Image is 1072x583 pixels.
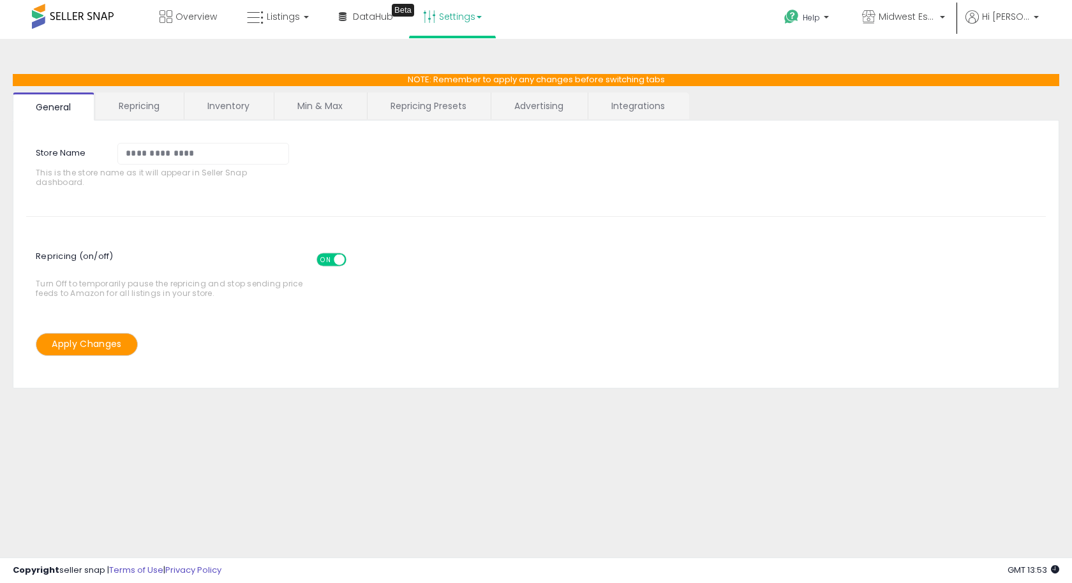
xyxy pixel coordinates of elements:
[879,10,936,23] span: Midwest Estore
[982,10,1030,23] span: Hi [PERSON_NAME]
[13,565,221,577] div: seller snap | |
[274,92,366,119] a: Min & Max
[318,254,334,265] span: ON
[803,12,820,23] span: Help
[267,10,300,23] span: Listings
[13,92,94,121] a: General
[784,9,800,25] i: Get Help
[345,254,365,265] span: OFF
[36,168,297,188] span: This is the store name as it will appear in Seller Snap dashboard.
[353,10,393,23] span: DataHub
[109,564,163,576] a: Terms of Use
[184,92,272,119] a: Inventory
[36,244,358,279] span: Repricing (on/off)
[491,92,586,119] a: Advertising
[175,10,217,23] span: Overview
[13,564,59,576] strong: Copyright
[96,92,182,119] a: Repricing
[36,247,309,299] span: Turn Off to temporarily pause the repricing and stop sending price feeds to Amazon for all listin...
[392,4,414,17] div: Tooltip anchor
[36,333,138,355] button: Apply Changes
[165,564,221,576] a: Privacy Policy
[368,92,489,119] a: Repricing Presets
[588,92,688,119] a: Integrations
[26,143,108,159] label: Store Name
[965,10,1039,39] a: Hi [PERSON_NAME]
[1008,564,1059,576] span: 2025-09-10 13:53 GMT
[13,74,1059,86] p: NOTE: Remember to apply any changes before switching tabs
